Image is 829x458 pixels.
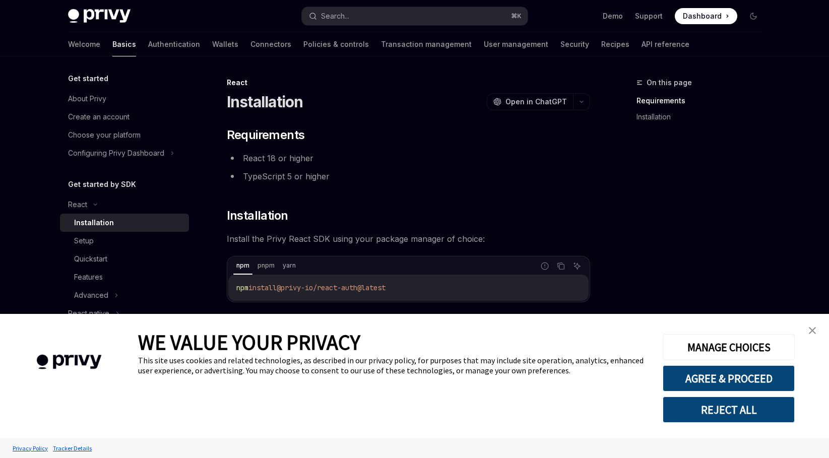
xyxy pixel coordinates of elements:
[663,334,795,360] button: MANAGE CHOICES
[227,232,590,246] span: Install the Privy React SDK using your package manager of choice:
[60,268,189,286] a: Features
[60,126,189,144] a: Choose your platform
[647,77,692,89] span: On this page
[60,108,189,126] a: Create an account
[570,259,584,273] button: Ask AI
[321,10,349,22] div: Search...
[302,7,528,25] button: Search...⌘K
[601,32,629,56] a: Recipes
[554,259,567,273] button: Copy the contents from the code block
[68,178,136,190] h5: Get started by SDK
[10,439,50,457] a: Privacy Policy
[603,11,623,21] a: Demo
[636,93,770,109] a: Requirements
[381,32,472,56] a: Transaction management
[50,439,94,457] a: Tracker Details
[74,217,114,229] div: Installation
[68,73,108,85] h5: Get started
[138,329,360,355] span: WE VALUE YOUR PRIVACY
[675,8,737,24] a: Dashboard
[68,111,130,123] div: Create an account
[74,289,108,301] div: Advanced
[60,214,189,232] a: Installation
[745,8,761,24] button: Toggle dark mode
[148,32,200,56] a: Authentication
[227,208,288,224] span: Installation
[277,283,386,292] span: @privy-io/react-auth@latest
[68,129,141,141] div: Choose your platform
[212,32,238,56] a: Wallets
[74,253,107,265] div: Quickstart
[227,151,590,165] li: React 18 or higher
[635,11,663,21] a: Support
[227,169,590,183] li: TypeScript 5 or higher
[74,235,94,247] div: Setup
[68,32,100,56] a: Welcome
[487,93,573,110] button: Open in ChatGPT
[68,307,109,319] div: React native
[233,259,252,272] div: npm
[254,259,278,272] div: pnpm
[236,283,248,292] span: npm
[809,327,816,334] img: close banner
[68,93,106,105] div: About Privy
[227,78,590,88] div: React
[112,32,136,56] a: Basics
[663,397,795,423] button: REJECT ALL
[250,32,291,56] a: Connectors
[74,271,103,283] div: Features
[511,12,522,20] span: ⌘ K
[642,32,689,56] a: API reference
[280,259,299,272] div: yarn
[15,340,123,384] img: company logo
[138,355,648,375] div: This site uses cookies and related technologies, as described in our privacy policy, for purposes...
[636,109,770,125] a: Installation
[60,250,189,268] a: Quickstart
[505,97,567,107] span: Open in ChatGPT
[802,320,822,341] a: close banner
[560,32,589,56] a: Security
[68,9,131,23] img: dark logo
[683,11,722,21] span: Dashboard
[303,32,369,56] a: Policies & controls
[663,365,795,391] button: AGREE & PROCEED
[68,199,87,211] div: React
[227,127,305,143] span: Requirements
[538,259,551,273] button: Report incorrect code
[248,283,277,292] span: install
[484,32,548,56] a: User management
[60,232,189,250] a: Setup
[227,93,303,111] h1: Installation
[68,147,164,159] div: Configuring Privy Dashboard
[60,90,189,108] a: About Privy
